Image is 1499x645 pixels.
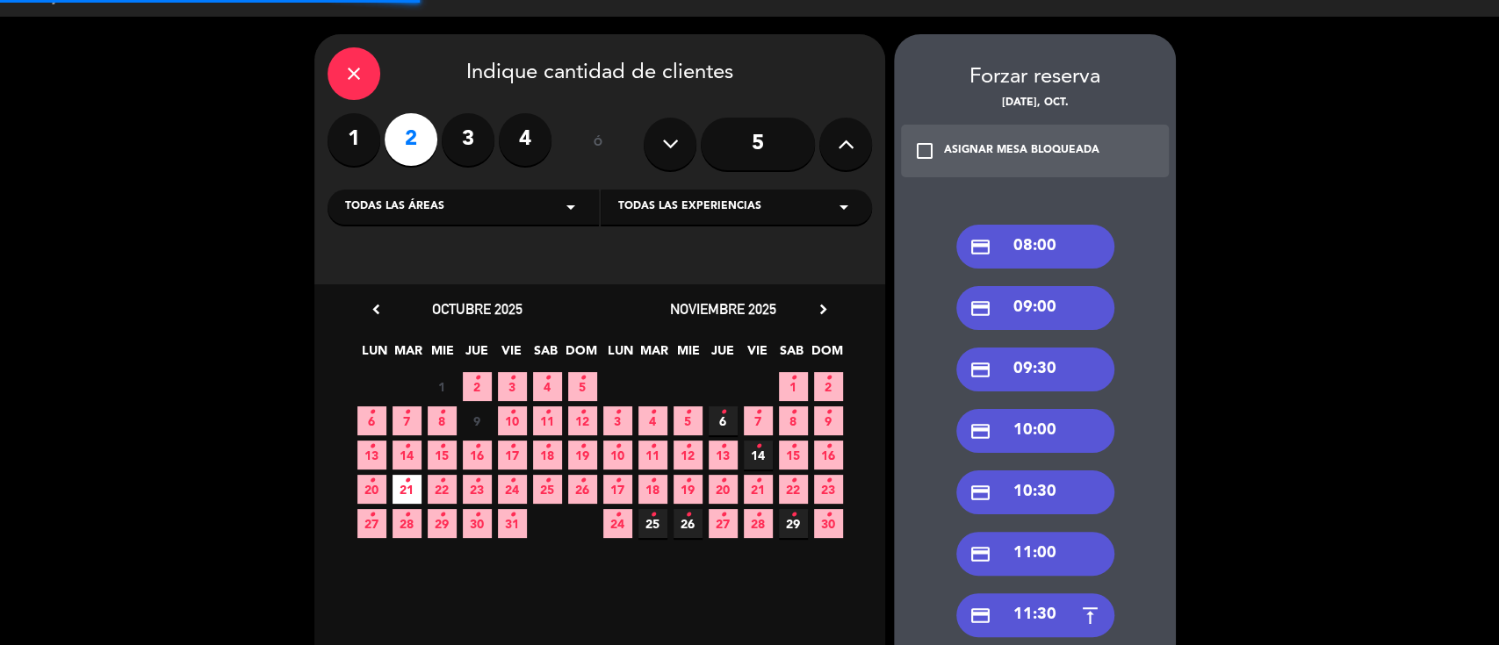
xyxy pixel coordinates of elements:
i: • [615,433,621,461]
span: 30 [814,509,843,538]
i: • [825,467,832,495]
i: • [474,467,480,495]
span: 15 [428,441,457,469]
span: 14 [744,441,773,469]
span: 19 [568,441,597,469]
i: • [615,501,621,529]
i: • [720,398,726,426]
i: • [825,501,832,529]
i: • [509,398,515,426]
i: • [404,501,410,529]
i: • [369,501,375,529]
div: Forzar reserva [894,61,1176,95]
label: 2 [385,113,437,166]
span: 3 [498,372,527,401]
span: Todas las áreas [345,198,444,216]
i: • [509,364,515,392]
span: 22 [779,475,808,504]
i: • [404,467,410,495]
i: • [509,501,515,529]
span: 4 [638,406,667,435]
i: • [755,467,761,495]
i: • [369,467,375,495]
span: 22 [428,475,457,504]
span: 1 [428,372,457,401]
span: 23 [814,475,843,504]
label: 3 [442,113,494,166]
i: • [720,467,726,495]
span: 24 [498,475,527,504]
div: [DATE], oct. [894,95,1176,112]
i: • [650,501,656,529]
i: • [580,364,586,392]
span: 11 [638,441,667,469]
span: 13 [709,441,738,469]
label: 4 [499,113,551,166]
div: 11:30 [956,593,1114,637]
span: 30 [463,509,492,538]
div: ASIGNAR MESA BLOQUEADA [944,142,1099,160]
i: • [825,364,832,392]
i: • [790,364,796,392]
i: • [474,364,480,392]
span: 17 [603,475,632,504]
span: 21 [744,475,773,504]
i: • [790,467,796,495]
i: credit_card [969,605,991,627]
i: • [544,364,551,392]
i: • [615,467,621,495]
i: • [580,398,586,426]
span: Todas las experiencias [618,198,761,216]
span: 8 [779,406,808,435]
span: 18 [638,475,667,504]
div: ó [569,113,626,175]
span: 19 [674,475,703,504]
span: 29 [779,509,808,538]
span: 17 [498,441,527,469]
i: • [509,433,515,461]
span: 5 [568,372,597,401]
i: arrow_drop_down [833,197,854,218]
i: credit_card [969,420,991,442]
span: MAR [640,340,669,369]
span: 10 [603,441,632,469]
i: • [404,398,410,426]
span: 21 [393,475,422,504]
span: 7 [744,406,773,435]
span: 6 [357,406,386,435]
label: 1 [328,113,380,166]
i: • [439,398,445,426]
span: 28 [393,509,422,538]
i: • [790,433,796,461]
span: MIE [674,340,703,369]
i: • [755,398,761,426]
div: 08:00 [956,225,1114,269]
i: • [650,467,656,495]
span: SAB [531,340,560,369]
i: check_box_outline_blank [914,140,935,161]
i: • [580,467,586,495]
span: 31 [498,509,527,538]
i: • [685,433,691,461]
span: 20 [709,475,738,504]
span: 16 [814,441,843,469]
i: credit_card [969,236,991,258]
span: 23 [463,475,492,504]
i: • [790,501,796,529]
i: • [650,433,656,461]
span: LUN [360,340,389,369]
span: 3 [603,406,632,435]
i: • [544,433,551,461]
i: close [343,63,364,84]
span: 11 [533,406,562,435]
span: JUE [463,340,492,369]
span: 25 [638,509,667,538]
i: • [439,501,445,529]
span: 4 [533,372,562,401]
span: 2 [463,372,492,401]
i: • [685,398,691,426]
i: • [685,501,691,529]
i: • [755,433,761,461]
span: 24 [603,509,632,538]
span: 16 [463,441,492,469]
